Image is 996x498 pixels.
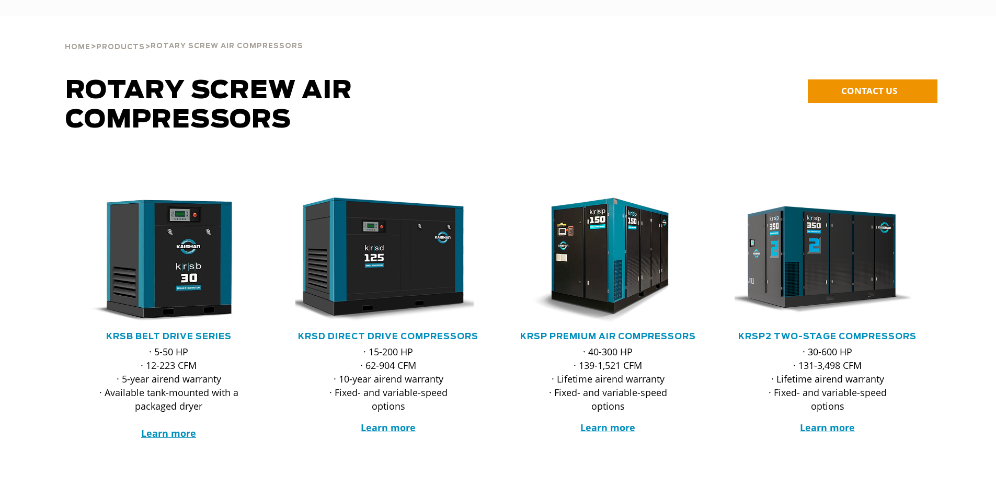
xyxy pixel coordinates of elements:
[755,345,900,413] p: · 30-600 HP · 131-3,498 CFM · Lifetime airend warranty · Fixed- and variable-speed options
[727,198,913,323] img: krsp350
[76,198,262,323] div: krsb30
[580,421,635,434] a: Learn more
[96,42,145,51] a: Products
[65,78,352,133] span: Rotary Screw Air Compressors
[515,198,701,323] div: krsp150
[808,79,937,103] a: CONTACT US
[316,345,461,413] p: · 15-200 HP · 62-904 CFM · 10-year airend warranty · Fixed- and variable-speed options
[288,198,474,323] img: krsd125
[298,332,478,341] a: KRSD Direct Drive Compressors
[106,332,232,341] a: KRSB Belt Drive Series
[65,16,303,55] div: > >
[97,345,241,440] p: · 5-50 HP · 12-223 CFM · 5-year airend warranty · Available tank-mounted with a packaged dryer
[800,421,855,434] a: Learn more
[536,345,680,413] p: · 40-300 HP · 139-1,521 CFM · Lifetime airend warranty · Fixed- and variable-speed options
[65,44,90,51] span: Home
[68,198,254,323] img: krsb30
[361,421,416,434] a: Learn more
[295,198,482,323] div: krsd125
[735,198,921,323] div: krsp350
[507,198,693,323] img: krsp150
[65,42,90,51] a: Home
[841,85,897,97] span: CONTACT US
[141,427,196,439] a: Learn more
[151,43,303,50] span: Rotary Screw Air Compressors
[96,44,145,51] span: Products
[738,332,917,341] a: KRSP2 Two-Stage Compressors
[520,332,696,341] a: KRSP Premium Air Compressors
